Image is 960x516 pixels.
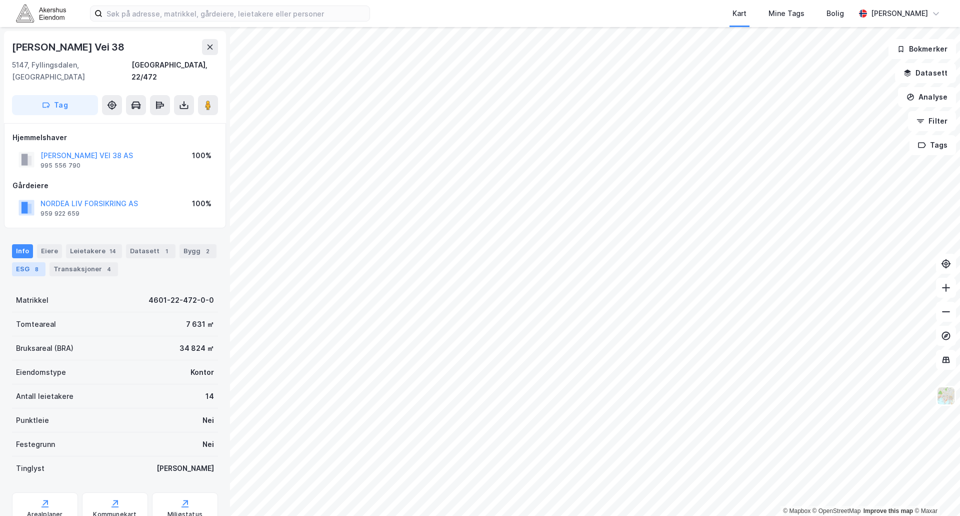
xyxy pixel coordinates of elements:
img: Z [936,386,955,405]
div: 995 556 790 [40,162,80,170]
div: Hjemmelshaver [12,132,217,144]
div: Eiere [37,244,62,258]
div: [GEOGRAPHIC_DATA], 22/472 [131,59,218,83]
div: Leietakere [66,244,122,258]
div: Matrikkel [16,294,48,306]
div: Festegrunn [16,438,55,450]
button: Datasett [895,63,956,83]
div: Kart [732,8,746,20]
div: 14 [107,246,118,256]
div: Tomteareal [16,318,56,330]
div: Info [12,244,33,258]
div: 14 [205,390,214,402]
div: Punktleie [16,414,49,426]
iframe: Chat Widget [910,468,960,516]
div: 34 824 ㎡ [179,342,214,354]
div: 100% [192,198,211,210]
a: Improve this map [863,507,913,514]
div: Mine Tags [768,8,804,20]
div: Kontor [190,366,214,378]
div: 4 [104,264,114,274]
div: 4601-22-472-0-0 [148,294,214,306]
div: Eiendomstype [16,366,66,378]
div: 1 [161,246,171,256]
button: Filter [908,111,956,131]
input: Søk på adresse, matrikkel, gårdeiere, leietakere eller personer [102,6,369,21]
button: Tags [909,135,956,155]
div: [PERSON_NAME] [871,8,928,20]
div: Nei [202,438,214,450]
div: Nei [202,414,214,426]
div: [PERSON_NAME] [156,462,214,474]
div: Antall leietakere [16,390,73,402]
div: Tinglyst [16,462,44,474]
div: Kontrollprogram for chat [910,468,960,516]
a: OpenStreetMap [812,507,861,514]
div: 100% [192,150,211,162]
div: 2 [202,246,212,256]
div: Bolig [826,8,844,20]
button: Tag [12,95,98,115]
div: 8 [31,264,41,274]
button: Bokmerker [888,39,956,59]
div: 5147, Fyllingsdalen, [GEOGRAPHIC_DATA] [12,59,131,83]
div: Bygg [179,244,216,258]
div: ESG [12,262,45,276]
div: Datasett [126,244,175,258]
div: 7 631 ㎡ [186,318,214,330]
a: Mapbox [783,507,810,514]
div: Bruksareal (BRA) [16,342,73,354]
img: akershus-eiendom-logo.9091f326c980b4bce74ccdd9f866810c.svg [16,5,66,22]
button: Analyse [898,87,956,107]
div: [PERSON_NAME] Vei 38 [12,39,126,55]
div: 959 922 659 [40,210,79,218]
div: Gårdeiere [12,180,217,192]
div: Transaksjoner [49,262,118,276]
